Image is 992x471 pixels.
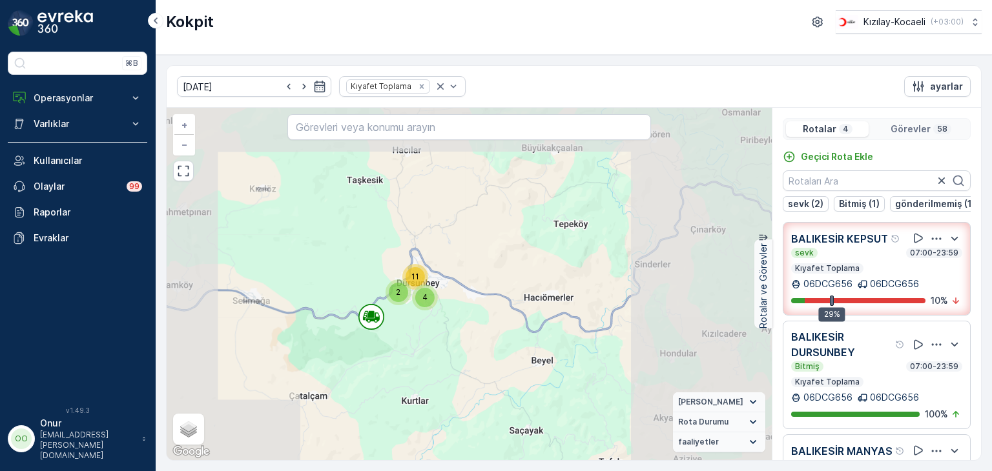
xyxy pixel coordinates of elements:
div: OO [11,428,32,449]
p: Varlıklar [34,117,121,130]
summary: [PERSON_NAME] [673,392,765,412]
p: 07:00-23:59 [909,248,960,258]
p: 06DCG656 [803,277,852,290]
div: 11 [402,264,428,290]
p: ( +03:00 ) [931,17,964,27]
p: ⌘B [125,58,138,68]
a: Raporlar [8,199,147,225]
div: Kıyafet Toplama [347,80,413,92]
button: gönderilmemiş (1) [890,196,980,212]
p: Rotalar ve Görevler [757,243,770,328]
p: gönderilmemiş (1) [895,197,975,210]
p: Kızılay-Kocaeli [863,15,925,28]
a: Olaylar99 [8,174,147,199]
p: 100 % [925,408,948,421]
span: 4 [422,292,428,302]
button: OOOnur[EMAIL_ADDRESS][PERSON_NAME][DOMAIN_NAME] [8,417,147,461]
p: Evraklar [34,232,142,245]
img: logo [8,10,34,36]
input: Görevleri veya konumu arayın [287,114,650,140]
p: 10 % [931,294,948,307]
a: Uzaklaştır [174,135,194,154]
button: Kızılay-Kocaeli(+03:00) [836,10,982,34]
a: Yakınlaştır [174,115,194,135]
p: sevk [794,248,815,258]
img: logo_dark-DEwI_e13.png [37,10,93,36]
p: sevk (2) [788,197,823,210]
p: 07:00-23:59 [909,361,960,372]
summary: Rota Durumu [673,412,765,432]
button: ayarlar [904,76,971,97]
p: Kokpit [166,12,214,32]
p: 06DCG656 [803,391,852,404]
span: 11 [411,272,419,281]
span: 2 [396,287,400,297]
img: k%C4%B1z%C4%B1lay_0jL9uU1.png [836,15,858,29]
p: Kullanıcılar [34,154,142,167]
p: Kıyafet Toplama [794,263,861,274]
p: BALIKESİR DURSUNBEY [791,329,893,360]
a: Bu bölgeyi Google Haritalar'da açın (yeni pencerede açılır) [170,443,212,460]
div: 2 [386,279,411,305]
span: faaliyetler [678,437,719,447]
img: Google [170,443,212,460]
span: v 1.49.3 [8,406,147,414]
div: 4 [412,285,438,310]
div: Yardım Araç İkonu [895,339,905,350]
span: + [181,119,187,130]
p: Olaylar [34,180,119,193]
div: 29% [819,307,845,321]
input: Rotaları Ara [783,170,971,191]
p: 06DCG656 [870,277,919,290]
button: Varlıklar [8,111,147,137]
button: Operasyonlar [8,85,147,111]
button: Bitmiş (1) [834,196,885,212]
p: BALIKESİR MANYAS [791,443,893,459]
span: Rota Durumu [678,417,728,427]
p: 58 [936,124,949,134]
p: 4 [842,124,850,134]
p: Kıyafet Toplama [794,377,861,387]
p: ayarlar [930,80,963,93]
div: Yardım Araç İkonu [891,234,901,244]
p: Bitmiş (1) [839,197,880,210]
a: Evraklar [8,225,147,251]
p: 99 [129,181,139,192]
div: Yardım Araç İkonu [895,446,905,456]
p: 06DCG656 [870,391,919,404]
p: Görevler [891,123,931,135]
p: BALIKESİR KEPSUT [791,231,888,246]
summary: faaliyetler [673,432,765,452]
div: Remove Kıyafet Toplama [415,81,429,92]
p: Geçici Rota Ekle [801,150,873,163]
input: dd/mm/yyyy [177,76,331,97]
button: sevk (2) [783,196,829,212]
p: [EMAIL_ADDRESS][PERSON_NAME][DOMAIN_NAME] [40,430,136,461]
p: Operasyonlar [34,92,121,105]
p: Raporlar [34,206,142,219]
a: Kullanıcılar [8,148,147,174]
a: Geçici Rota Ekle [783,150,873,163]
a: Layers [174,415,203,443]
p: Rotalar [803,123,836,135]
p: Bitmiş [794,361,821,372]
p: Onur [40,417,136,430]
span: − [181,139,188,150]
span: [PERSON_NAME] [678,397,743,407]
